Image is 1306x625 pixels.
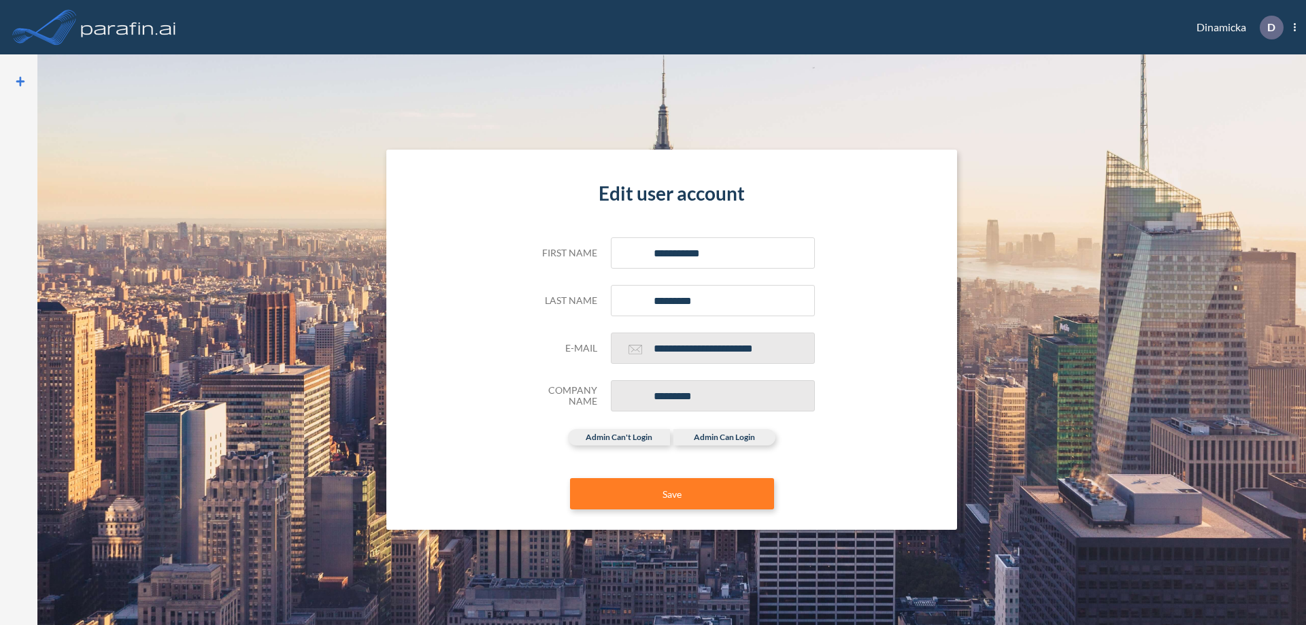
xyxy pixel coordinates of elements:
[570,478,774,509] button: Save
[1176,16,1296,39] div: Dinamicka
[78,14,179,41] img: logo
[568,429,670,445] label: admin can't login
[529,182,815,205] h4: Edit user account
[529,343,597,354] h5: E-mail
[673,429,775,445] label: admin can login
[529,295,597,307] h5: Last name
[1267,21,1275,33] p: D
[529,385,597,408] h5: Company Name
[529,248,597,259] h5: First name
